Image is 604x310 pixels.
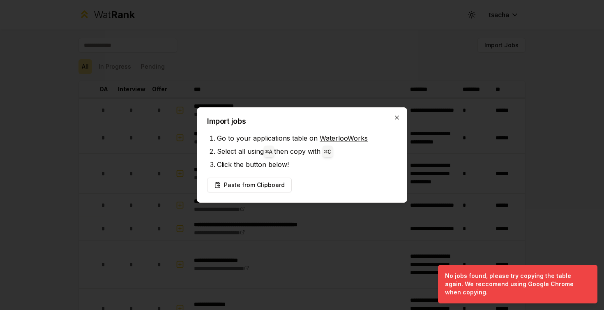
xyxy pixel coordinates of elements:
a: WaterlooWorks [320,134,368,142]
button: Paste from Clipboard [207,178,292,192]
li: Go to your applications table on [217,132,397,145]
li: Click the button below! [217,158,397,171]
code: ⌘ A [265,149,272,155]
h2: Import jobs [207,118,397,125]
code: ⌘ C [324,149,331,155]
div: No jobs found, please try copying the table again. We reccomend using Google Chrome when copying. [445,272,587,296]
li: Select all using then copy with [217,145,397,158]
